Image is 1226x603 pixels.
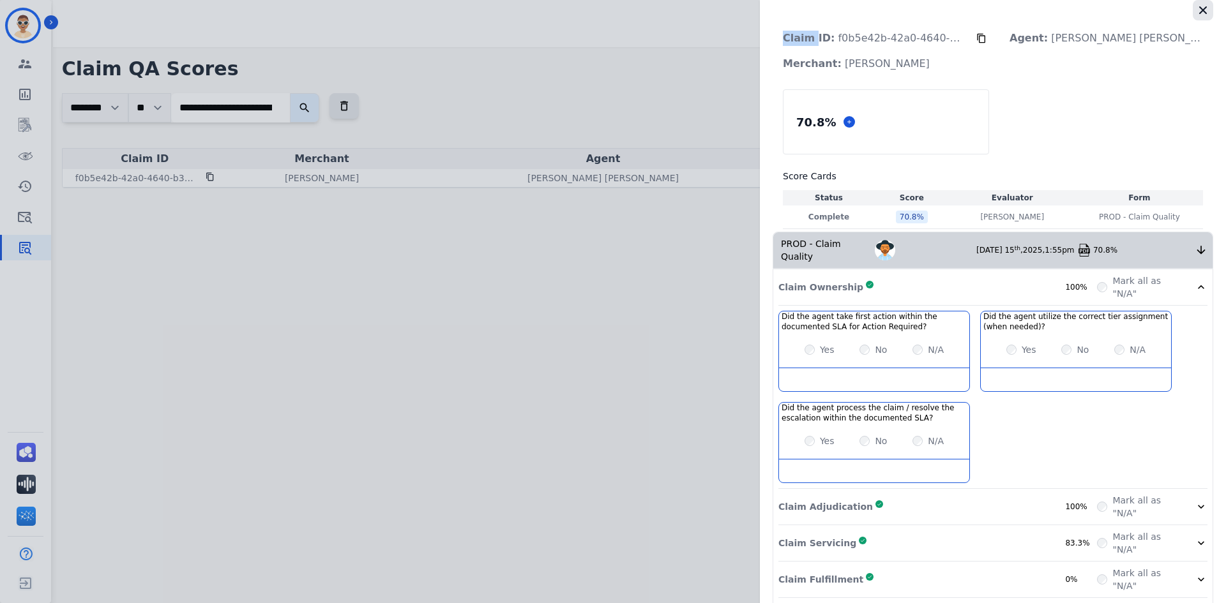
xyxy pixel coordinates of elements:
[1022,343,1036,356] label: Yes
[773,232,875,268] div: PROD - Claim Quality
[794,111,838,133] div: 70.8 %
[1112,494,1179,519] label: Mark all as "N/A"
[1015,245,1020,251] sup: th
[782,311,967,332] h3: Did the agent take first action within the documented SLA for Action Required?
[1077,343,1089,356] label: No
[778,537,856,549] p: Claim Servicing
[778,500,873,513] p: Claim Adjudication
[820,343,835,356] label: Yes
[1010,32,1048,44] strong: Agent:
[773,51,940,77] p: [PERSON_NAME]
[783,57,842,70] strong: Merchant:
[1099,212,1180,222] span: PROD - Claim Quality
[783,190,875,205] th: Status
[999,26,1213,51] p: [PERSON_NAME] [PERSON_NAME]
[928,343,944,356] label: N/A
[1065,574,1097,584] div: 0%
[785,212,872,222] p: Complete
[820,435,835,447] label: Yes
[980,212,1044,222] p: [PERSON_NAME]
[1093,245,1195,255] div: 70.8%
[949,190,1076,205] th: Evaluator
[778,573,863,586] p: Claim Fulfillment
[1076,190,1203,205] th: Form
[783,170,1203,182] h3: Score Cards
[875,240,895,260] img: Avatar
[983,311,1169,332] h3: Did the agent utilize the correct tier assignment (when needed)?
[1078,244,1091,257] img: qa-pdf.svg
[1112,530,1179,556] label: Mark all as "N/A"
[928,435,944,447] label: N/A
[1112,567,1179,592] label: Mark all as "N/A"
[875,190,949,205] th: Score
[976,245,1078,255] div: [DATE] 15 , 2025 ,
[773,26,976,51] p: f0b5e42b-42a0-4640-b321-8e83f57caf7e
[778,281,863,294] p: Claim Ownership
[782,403,967,423] h3: Did the agent process the claim / resolve the escalation within the documented SLA?
[875,343,887,356] label: No
[1065,538,1097,548] div: 83.3%
[896,211,928,223] div: 70.8 %
[1112,274,1179,300] label: Mark all as "N/A"
[1065,502,1097,512] div: 100%
[783,32,835,44] strong: Claim ID:
[875,435,887,447] label: No
[1045,246,1074,255] span: 1:55pm
[1065,282,1097,292] div: 100%
[1130,343,1146,356] label: N/A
